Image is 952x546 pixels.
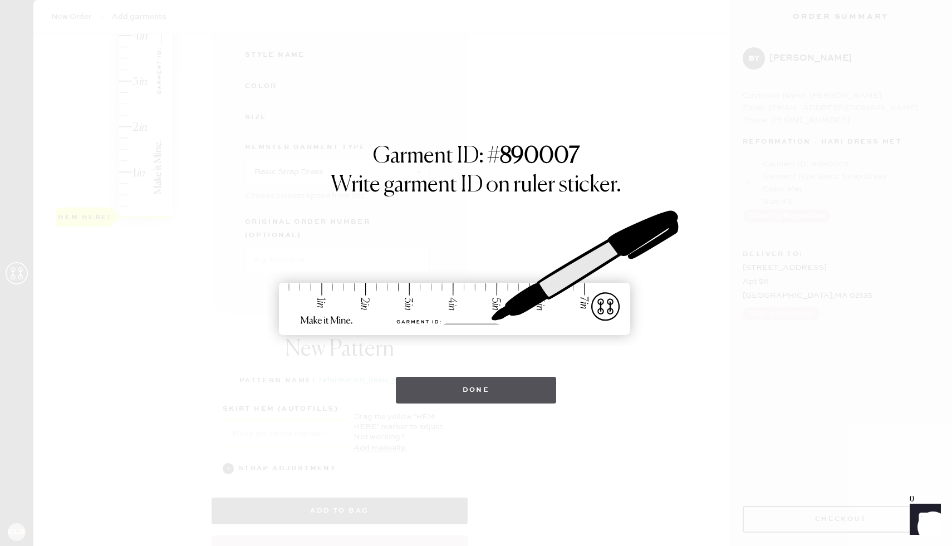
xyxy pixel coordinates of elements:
[267,182,685,366] img: ruler-sticker-sharpie.svg
[899,496,947,544] iframe: Front Chat
[373,143,580,172] h1: Garment ID: #
[331,172,621,199] h1: Write garment ID on ruler sticker.
[500,145,580,168] strong: 890007
[396,377,557,404] button: Done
